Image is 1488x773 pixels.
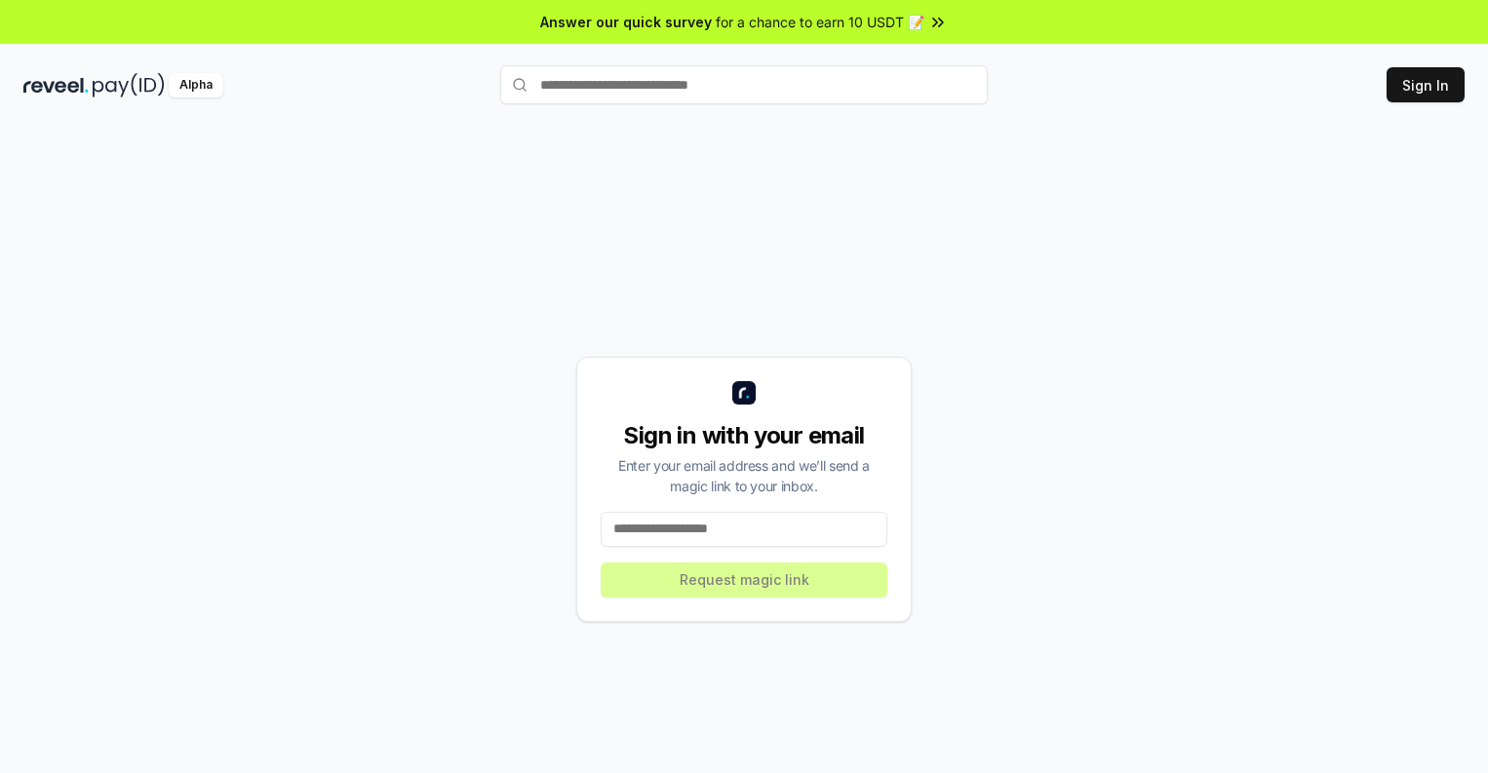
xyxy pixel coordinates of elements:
[601,455,887,496] div: Enter your email address and we’ll send a magic link to your inbox.
[1387,67,1465,102] button: Sign In
[732,381,756,405] img: logo_small
[169,73,223,97] div: Alpha
[23,73,89,97] img: reveel_dark
[601,420,887,451] div: Sign in with your email
[540,12,712,32] span: Answer our quick survey
[93,73,165,97] img: pay_id
[716,12,924,32] span: for a chance to earn 10 USDT 📝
